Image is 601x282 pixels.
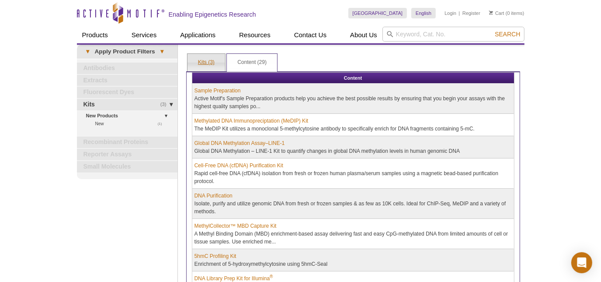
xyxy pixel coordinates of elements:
[348,8,407,18] a: [GEOGRAPHIC_DATA]
[382,27,525,42] input: Keyword, Cat. No.
[86,111,172,120] a: New Products
[192,159,514,189] td: Rapid cell-free DNA (cfDNA) isolation from fresh or frozen human plasma/serum samples using a mag...
[169,11,256,18] h2: Enabling Epigenetics Research
[77,161,177,173] a: Small Molecules
[459,8,460,18] li: |
[192,136,514,159] td: Global DNA Methylation – LINE-1 Kit to quantify changes in global DNA methylation levels in human...
[462,10,480,16] a: Register
[192,84,514,114] td: Active Motif's Sample Preparation products help you achieve the best possible results by ensuring...
[192,219,514,249] td: A Methyl Binding Domain (MBD) enrichment-based assay delivering fast and easy CpG-methylated DNA ...
[77,99,177,110] a: (3)Kits
[489,8,525,18] li: (0 items)
[77,137,177,148] a: Recombinant Proteins
[192,73,514,84] th: Content
[489,11,493,15] img: Your Cart
[77,27,113,43] a: Products
[345,27,382,43] a: About Us
[188,54,225,71] a: Kits (3)
[175,27,221,43] a: Applications
[571,252,592,273] div: Open Intercom Messenger
[445,10,456,16] a: Login
[77,75,177,86] a: Extracts
[195,252,236,260] a: 5hmC Profiling Kit
[77,45,177,59] a: ▾Apply Product Filters▾
[77,149,177,160] a: Reporter Assays
[195,87,241,95] a: Sample Preparation
[195,192,233,200] a: DNA Purification
[192,114,514,136] td: The MeDIP Kit utilizes a monoclonal 5-methylcytosine antibody to specifically enrich for DNA frag...
[155,48,169,56] span: ▾
[192,249,514,271] td: Enrichment of 5-hydroxymethylcytosine using 5hmC-Seal
[489,10,504,16] a: Cart
[77,63,177,74] a: Antibodies
[158,120,167,127] span: (1)
[411,8,436,18] a: English
[160,99,171,110] span: (3)
[234,27,276,43] a: Resources
[270,274,273,279] sup: ®
[195,117,309,125] a: Methylated DNA Immunopreciptation (MeDIP) Kit
[95,120,167,127] a: (1)New
[492,30,523,38] button: Search
[495,31,520,38] span: Search
[126,27,162,43] a: Services
[195,222,277,230] a: MethylCollector™ MBD Capture Kit
[81,48,95,56] span: ▾
[227,54,277,71] a: Content (29)
[195,139,285,147] a: Global DNA Methylation Assay–LINE-1
[192,189,514,219] td: Isolate, purify and utilize genomic DNA from fresh or frozen samples & as few as 10K cells. Ideal...
[77,87,177,98] a: Fluorescent Dyes
[289,27,332,43] a: Contact Us
[195,162,283,169] a: Cell-Free DNA (cfDNA) Purification Kit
